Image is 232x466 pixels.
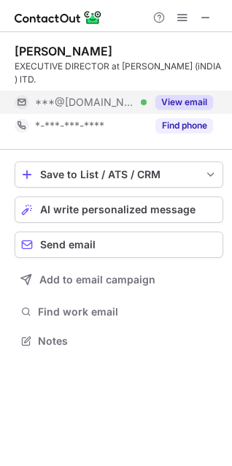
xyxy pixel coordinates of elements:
[38,335,217,348] span: Notes
[15,161,223,188] button: save-profile-one-click
[15,9,102,26] img: ContactOut v5.3.10
[39,274,155,286] span: Add to email campaign
[40,204,196,215] span: AI write personalized message
[155,118,213,133] button: Reveal Button
[38,305,217,318] span: Find work email
[15,60,223,86] div: EXECUTIVE DIRECTOR at [PERSON_NAME] (iNDIA ) lTD.
[35,96,136,109] span: ***@[DOMAIN_NAME]
[40,239,96,251] span: Send email
[155,95,213,110] button: Reveal Button
[40,169,198,180] div: Save to List / ATS / CRM
[15,331,223,351] button: Notes
[15,44,112,58] div: [PERSON_NAME]
[15,196,223,223] button: AI write personalized message
[15,232,223,258] button: Send email
[15,267,223,293] button: Add to email campaign
[15,302,223,322] button: Find work email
